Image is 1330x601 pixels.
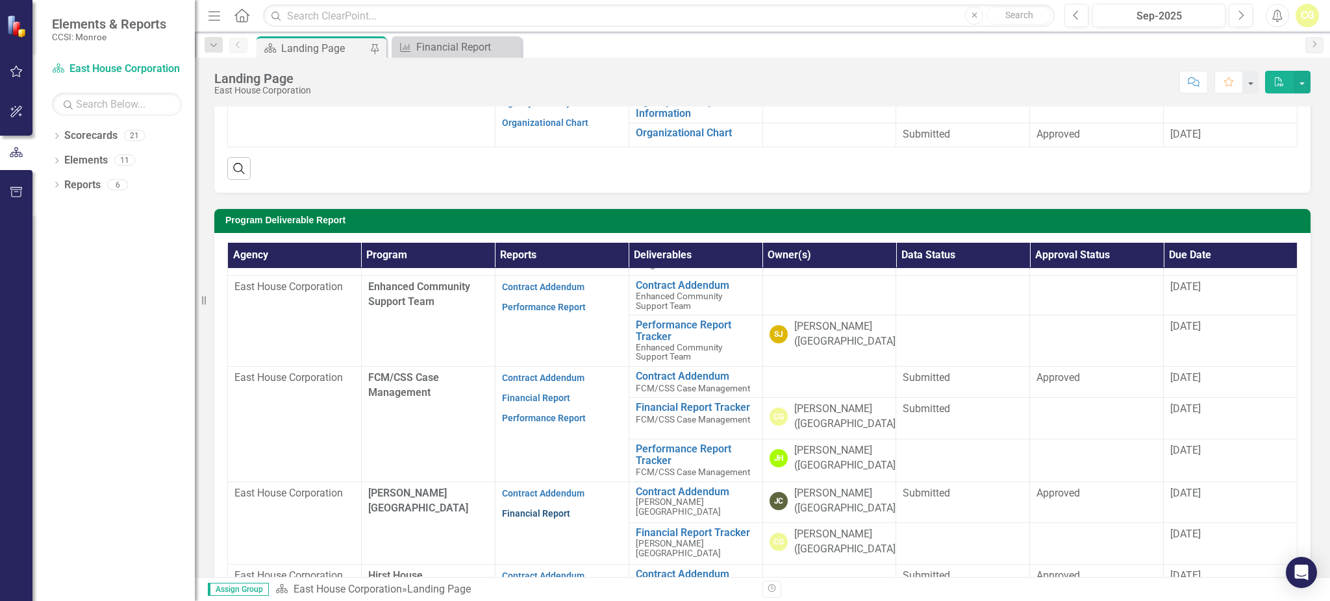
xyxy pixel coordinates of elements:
[1005,10,1033,20] span: Search
[1030,315,1164,367] td: Double-Click to Edit
[636,414,750,424] span: FCM/CSS Case Management
[1170,280,1201,293] span: [DATE]
[629,367,762,398] td: Double-Click to Edit Right Click for Context Menu
[636,383,750,393] span: FCM/CSS Case Management
[896,482,1030,523] td: Double-Click to Edit
[986,6,1051,25] button: Search
[225,215,1304,225] h3: Program Deliverable Report
[64,178,101,193] a: Reports
[1030,565,1164,596] td: Double-Click to Edit
[636,538,721,558] span: [PERSON_NAME][GEOGRAPHIC_DATA]
[1170,444,1201,456] span: [DATE]
[502,570,584,581] a: Contract Addendum
[636,486,756,498] a: Contract Addendum
[52,62,182,77] a: East House Corporation
[1097,8,1221,24] div: Sep-2025
[770,533,788,551] div: CG
[1030,398,1164,439] td: Double-Click to Edit
[903,402,950,415] span: Submitted
[903,487,950,499] span: Submitted
[770,492,788,510] div: JC
[52,16,166,32] span: Elements & Reports
[636,402,756,413] a: Financial Report Tracker
[629,123,762,147] td: Double-Click to Edit Right Click for Context Menu
[636,127,756,139] a: Organizational Chart
[1030,123,1164,147] td: Double-Click to Edit
[629,276,762,315] td: Double-Click to Edit Right Click for Context Menu
[636,527,756,539] a: Financial Report Tracker
[407,583,471,595] div: Landing Page
[896,315,1030,367] td: Double-Click to Edit
[794,486,899,516] div: [PERSON_NAME] ([GEOGRAPHIC_DATA])
[1030,523,1164,565] td: Double-Click to Edit
[1030,367,1164,398] td: Double-Click to Edit
[502,393,570,403] a: Financial Report
[896,367,1030,398] td: Double-Click to Edit
[896,523,1030,565] td: Double-Click to Edit
[629,565,762,596] td: Double-Click to Edit Right Click for Context Menu
[1170,569,1201,582] span: [DATE]
[214,86,311,95] div: East House Corporation
[629,439,762,482] td: Double-Click to Edit Right Click for Context Menu
[770,408,788,426] div: CG
[629,398,762,439] td: Double-Click to Edit Right Click for Context Menu
[64,153,108,168] a: Elements
[52,93,182,116] input: Search Below...
[502,488,584,498] a: Contract Addendum
[234,280,355,295] p: East House Corporation
[502,373,584,383] a: Contract Addendum
[234,569,355,583] p: East House Corporation
[64,129,118,143] a: Scorecards
[794,527,899,557] div: [PERSON_NAME] ([GEOGRAPHIC_DATA])
[502,282,584,292] a: Contract Addendum
[395,39,518,55] a: Financial Report
[896,276,1030,315] td: Double-Click to Edit
[903,569,950,582] span: Submitted
[1036,371,1080,384] span: Approved
[1170,320,1201,332] span: [DATE]
[636,467,750,477] span: FCM/CSS Case Management
[636,85,756,119] a: Cultural Competency Agency Ethnicity Information
[368,280,470,308] span: Enhanced Community Support Team
[794,443,899,473] div: [PERSON_NAME] ([GEOGRAPHIC_DATA])
[629,482,762,523] td: Double-Click to Edit Right Click for Context Menu
[1170,487,1201,499] span: [DATE]
[629,523,762,565] td: Double-Click to Edit Right Click for Context Menu
[896,123,1030,147] td: Double-Click to Edit
[214,71,311,86] div: Landing Page
[368,569,423,582] span: Hirst House
[1286,557,1317,588] div: Open Intercom Messenger
[636,371,756,382] a: Contract Addendum
[1170,402,1201,415] span: [DATE]
[52,32,166,42] small: CCSI: Monroe
[281,40,367,56] div: Landing Page
[368,371,439,399] span: FCM/CSS Case Management
[1170,528,1201,540] span: [DATE]
[896,565,1030,596] td: Double-Click to Edit
[636,342,722,362] span: Enhanced Community Support Team
[1036,128,1080,140] span: Approved
[636,443,756,466] a: Performance Report Tracker
[1170,128,1201,140] span: [DATE]
[636,291,722,311] span: Enhanced Community Support Team
[1092,4,1225,27] button: Sep-2025
[234,486,355,501] p: East House Corporation
[1030,439,1164,482] td: Double-Click to Edit
[794,402,899,432] div: [PERSON_NAME] ([GEOGRAPHIC_DATA])
[1296,4,1319,27] button: CG
[107,179,128,190] div: 6
[770,449,788,467] div: JH
[275,582,753,597] div: »
[794,319,899,349] div: [PERSON_NAME] ([GEOGRAPHIC_DATA])
[1030,482,1164,523] td: Double-Click to Edit
[636,497,721,517] span: [PERSON_NAME][GEOGRAPHIC_DATA]
[636,280,756,291] a: Contract Addendum
[896,398,1030,439] td: Double-Click to Edit
[294,583,402,595] a: East House Corporation
[502,413,586,423] a: Performance Report
[208,583,269,596] span: Assign Group
[263,5,1055,27] input: Search ClearPoint...
[1036,569,1080,582] span: Approved
[1036,487,1080,499] span: Approved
